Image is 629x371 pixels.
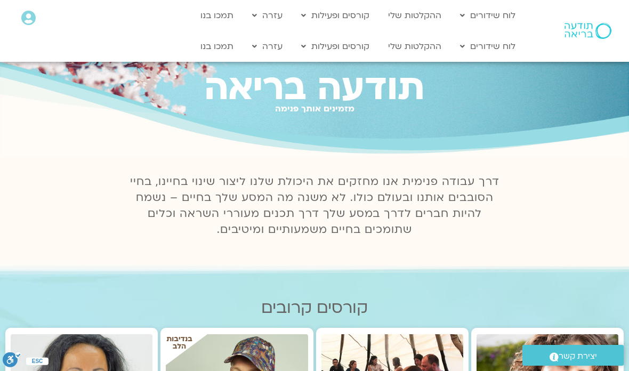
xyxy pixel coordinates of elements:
p: דרך עבודה פנימית אנו מחזקים את היכולת שלנו ליצור שינוי בחיינו, בחיי הסובבים אותנו ובעולם כולו. לא... [124,174,505,238]
a: עזרה [247,5,288,26]
a: קורסים ופעילות [296,5,375,26]
img: תודעה בריאה [565,23,611,39]
a: לוח שידורים [455,5,521,26]
span: יצירת קשר [559,349,597,364]
a: עזרה [247,36,288,57]
a: תמכו בנו [195,36,239,57]
h2: קורסים קרובים [5,299,624,317]
a: ההקלטות שלי [383,36,447,57]
a: ההקלטות שלי [383,5,447,26]
a: תמכו בנו [195,5,239,26]
a: לוח שידורים [455,36,521,57]
a: יצירת קשר [522,345,624,366]
a: קורסים ופעילות [296,36,375,57]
